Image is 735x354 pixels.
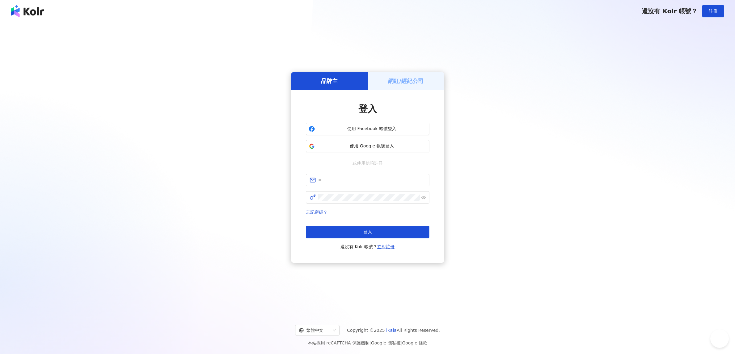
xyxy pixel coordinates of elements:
button: 使用 Facebook 帳號登入 [306,123,429,135]
span: 註冊 [709,9,717,14]
h5: 網紅/經紀公司 [388,77,424,85]
a: 立即註冊 [377,244,395,249]
img: logo [11,5,44,17]
span: 還沒有 Kolr 帳號？ [340,243,395,250]
a: Google 隱私權 [371,340,401,345]
span: 使用 Google 帳號登入 [317,143,427,149]
span: Copyright © 2025 All Rights Reserved. [347,327,440,334]
iframe: Help Scout Beacon - Open [710,329,729,348]
a: iKala [386,328,397,333]
span: 本站採用 reCAPTCHA 保護機制 [308,339,427,347]
span: 登入 [363,229,372,234]
button: 登入 [306,226,429,238]
span: 或使用信箱註冊 [348,160,387,167]
a: 忘記密碼？ [306,210,328,215]
div: 繁體中文 [299,325,330,335]
span: eye-invisible [421,195,426,200]
span: 還沒有 Kolr 帳號？ [642,7,697,15]
span: | [401,340,402,345]
span: | [370,340,371,345]
button: 使用 Google 帳號登入 [306,140,429,152]
h5: 品牌主 [321,77,338,85]
span: 使用 Facebook 帳號登入 [317,126,427,132]
a: Google 條款 [402,340,427,345]
span: 登入 [358,103,377,114]
button: 註冊 [702,5,724,17]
